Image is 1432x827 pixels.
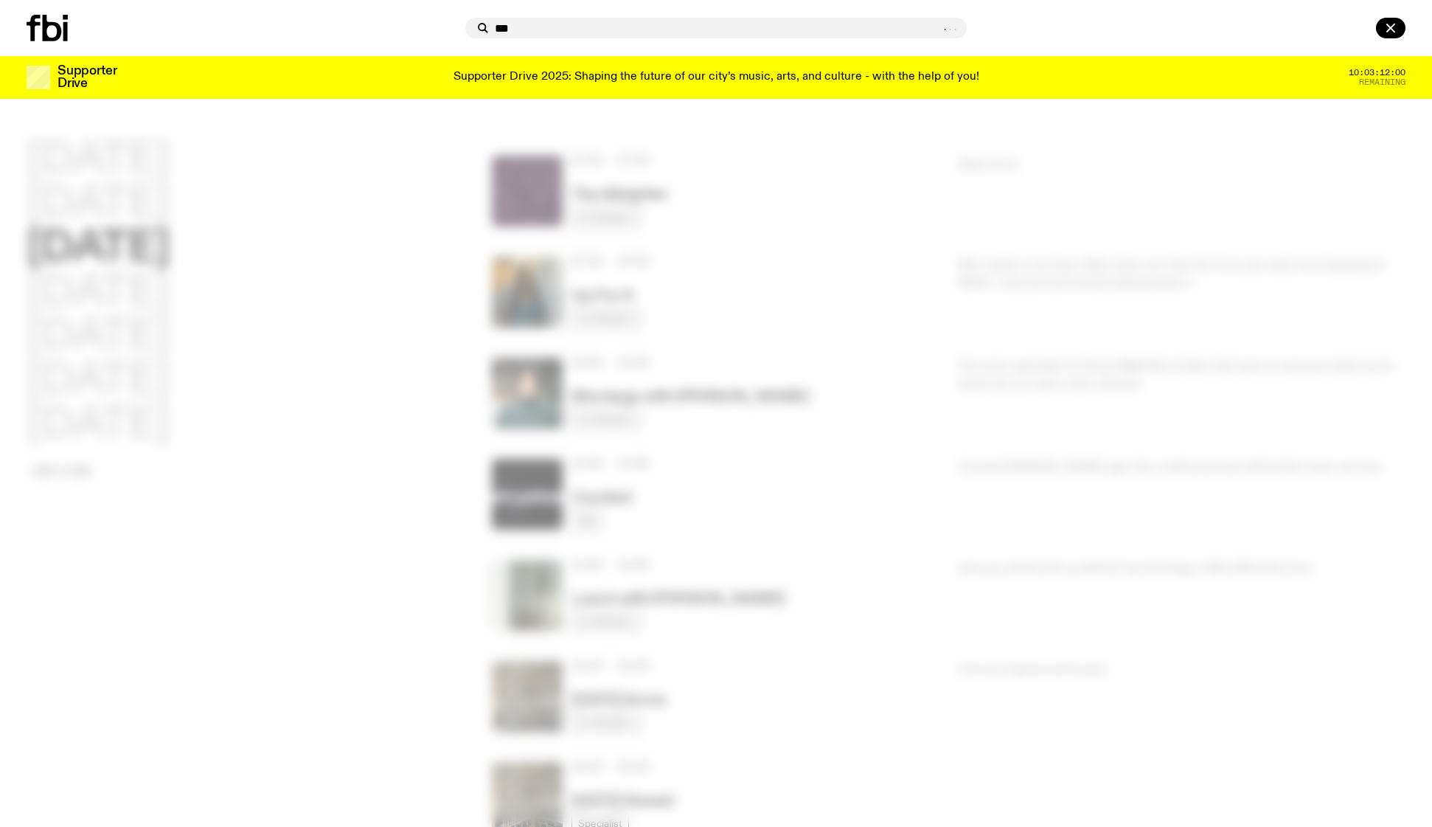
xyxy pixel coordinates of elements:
[1349,69,1405,77] span: 10:03:12:00
[1359,78,1405,86] span: Remaining
[942,21,948,33] span: .
[948,21,953,33] span: .
[953,21,958,33] span: .
[58,65,117,90] h3: Supporter Drive
[453,71,979,84] p: Supporter Drive 2025: Shaping the future of our city’s music, arts, and culture - with the help o...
